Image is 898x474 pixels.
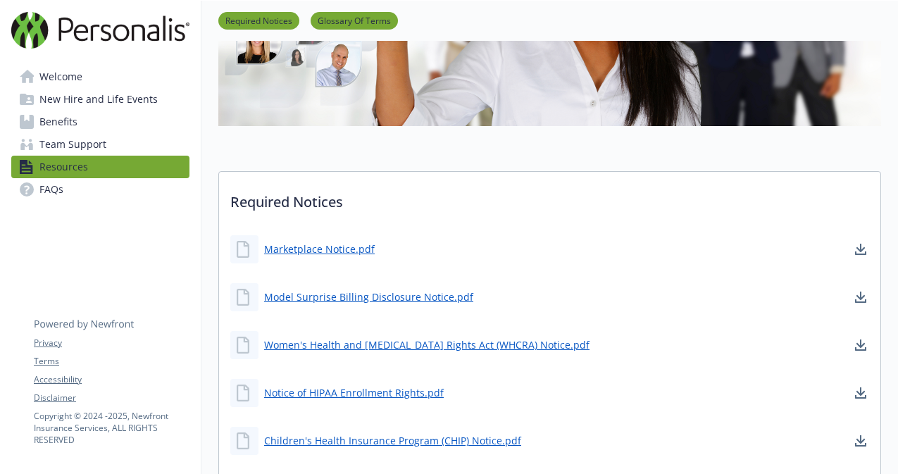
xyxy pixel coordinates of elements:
a: Notice of HIPAA Enrollment Rights.pdf [264,385,444,400]
a: Resources [11,156,189,178]
a: Benefits [11,111,189,133]
p: Copyright © 2024 - 2025 , Newfront Insurance Services, ALL RIGHTS RESERVED [34,410,189,446]
a: Children's Health Insurance Program (CHIP) Notice.pdf [264,433,521,448]
a: download document [852,337,869,354]
a: download document [852,385,869,401]
span: Welcome [39,66,82,88]
p: Required Notices [219,172,880,224]
a: Marketplace Notice.pdf [264,242,375,256]
a: New Hire and Life Events [11,88,189,111]
a: download document [852,241,869,258]
a: Privacy [34,337,189,349]
a: Women's Health and [MEDICAL_DATA] Rights Act (WHCRA) Notice.pdf [264,337,590,352]
span: New Hire and Life Events [39,88,158,111]
span: Benefits [39,111,77,133]
span: Resources [39,156,88,178]
a: Team Support [11,133,189,156]
a: Terms [34,355,189,368]
a: FAQs [11,178,189,201]
a: Disclaimer [34,392,189,404]
a: Glossary Of Terms [311,13,398,27]
a: download document [852,432,869,449]
a: download document [852,289,869,306]
a: Required Notices [218,13,299,27]
a: Welcome [11,66,189,88]
a: Model Surprise Billing Disclosure Notice.pdf [264,289,473,304]
span: Team Support [39,133,106,156]
a: Accessibility [34,373,189,386]
span: FAQs [39,178,63,201]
